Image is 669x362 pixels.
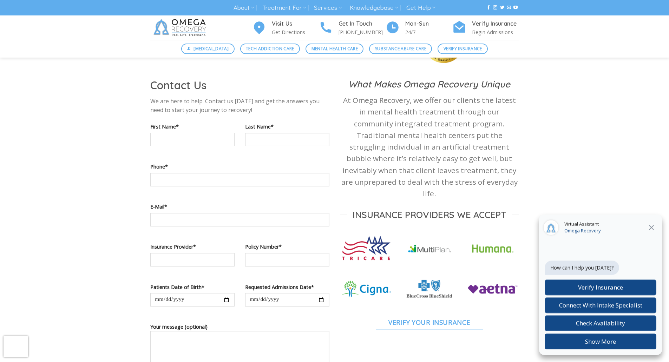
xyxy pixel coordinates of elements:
[472,19,519,28] h4: Verify Insurance
[340,94,519,199] p: At Omega Recovery, we offer our clients the latest in mental health treatment through our communi...
[272,28,319,36] p: Get Directions
[246,45,294,52] span: Tech Addiction Care
[245,123,329,131] label: Last Name*
[472,28,519,36] p: Begin Admissions
[194,45,229,52] span: [MEDICAL_DATA]
[150,97,329,115] p: We are here to help. Contact us [DATE] and get the answers you need to start your journey to reco...
[340,314,519,330] a: Verify Your Insurance
[311,45,358,52] span: Mental Health Care
[314,1,342,14] a: Services
[350,1,398,14] a: Knowledgebase
[486,5,491,10] a: Follow on Facebook
[150,123,235,131] label: First Name*
[405,19,452,28] h4: Mon-Sun
[369,44,432,54] a: Substance Abuse Care
[319,19,386,37] a: Get In Touch [PHONE_NUMBER]
[500,5,504,10] a: Follow on Twitter
[262,1,306,14] a: Treatment For
[405,28,452,36] p: 24/7
[348,78,510,90] strong: What Makes Omega Recovery Unique
[150,203,329,211] label: E-Mail*
[245,243,329,251] label: Policy Number*
[452,19,519,37] a: Verify Insurance Begin Admissions
[150,243,235,251] label: Insurance Provider*
[245,283,329,291] label: Requested Admissions Date*
[150,283,235,291] label: Patients Date of Birth*
[353,209,506,221] span: Insurance Providers we Accept
[493,5,497,10] a: Follow on Instagram
[339,28,386,36] p: [PHONE_NUMBER]
[438,44,488,54] a: Verify Insurance
[444,45,482,52] span: Verify Insurance
[507,5,511,10] a: Send us an email
[513,5,518,10] a: Follow on YouTube
[234,1,254,14] a: About
[272,19,319,28] h4: Visit Us
[150,78,206,92] span: Contact Us
[375,45,426,52] span: Substance Abuse Care
[240,44,300,54] a: Tech Addiction Care
[181,44,235,54] a: [MEDICAL_DATA]
[306,44,363,54] a: Mental Health Care
[388,317,470,327] span: Verify Your Insurance
[252,19,319,37] a: Visit Us Get Directions
[150,15,212,40] img: Omega Recovery
[339,19,386,28] h4: Get In Touch
[406,1,435,14] a: Get Help
[150,163,329,171] label: Phone*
